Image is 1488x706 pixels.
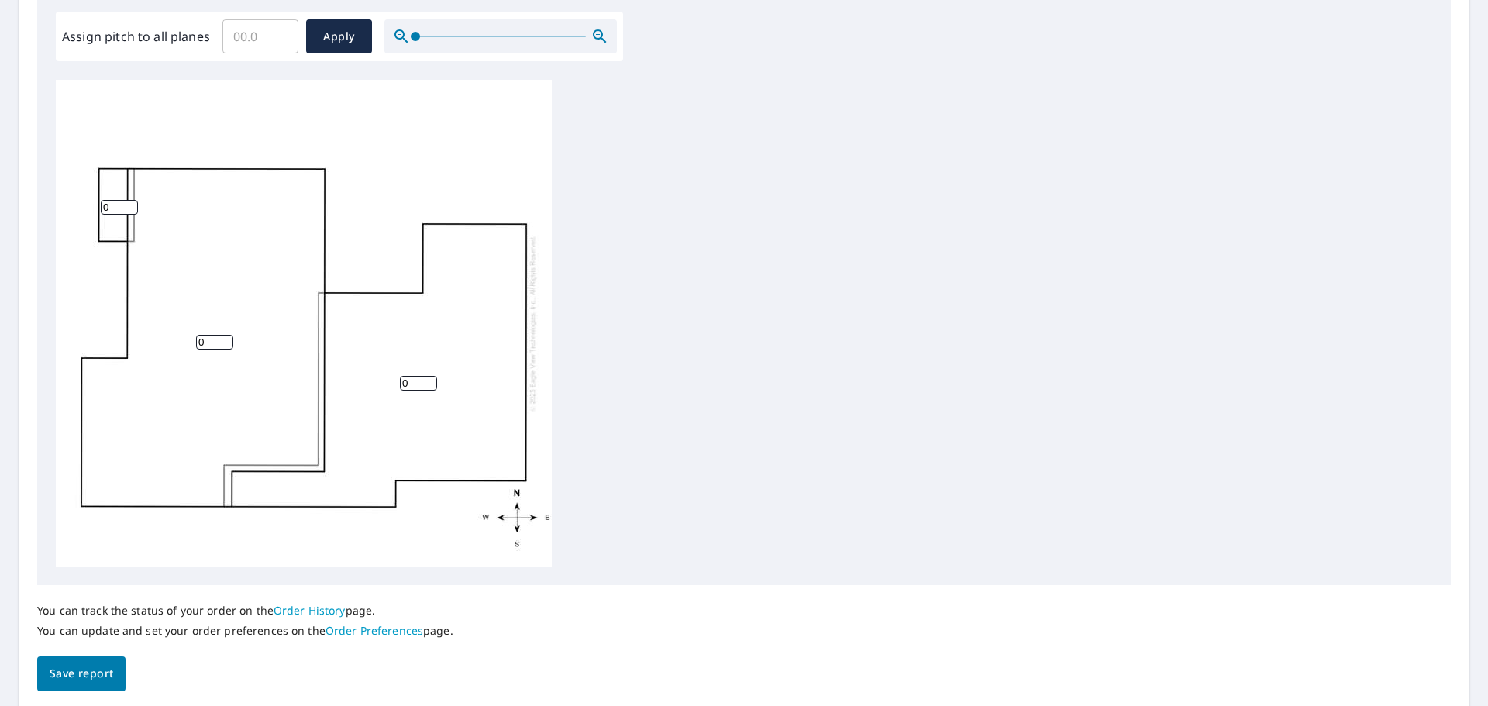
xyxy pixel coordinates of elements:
a: Order Preferences [325,623,423,638]
p: You can update and set your order preferences on the page. [37,624,453,638]
button: Apply [306,19,372,53]
p: You can track the status of your order on the page. [37,604,453,618]
label: Assign pitch to all planes [62,27,210,46]
span: Save report [50,664,113,684]
button: Save report [37,656,126,691]
a: Order History [274,603,346,618]
input: 00.0 [222,15,298,58]
span: Apply [319,27,360,46]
